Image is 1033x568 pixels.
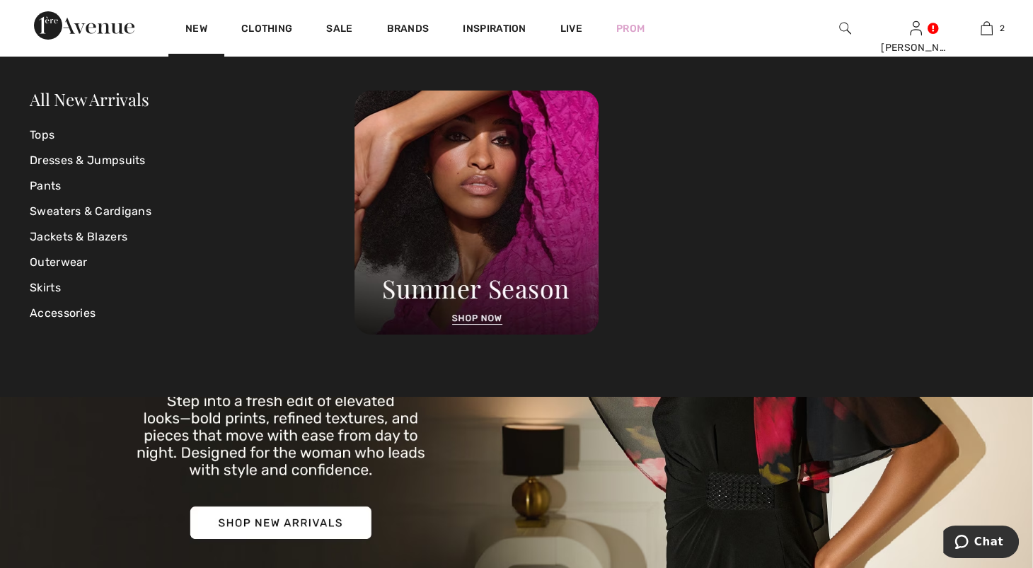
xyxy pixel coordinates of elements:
[30,224,354,250] a: Jackets & Blazers
[30,301,354,326] a: Accessories
[30,173,354,199] a: Pants
[30,199,354,224] a: Sweaters & Cardigans
[241,23,292,37] a: Clothing
[839,20,851,37] img: search the website
[981,20,993,37] img: My Bag
[30,250,354,275] a: Outerwear
[881,40,950,55] div: [PERSON_NAME]
[30,148,354,173] a: Dresses & Jumpsuits
[463,23,526,37] span: Inspiration
[30,275,354,301] a: Skirts
[354,205,599,219] a: Joseph Ribkoff New Arrivals
[943,526,1019,561] iframe: Opens a widget where you can chat to one of our agents
[910,21,922,35] a: Sign In
[30,122,354,148] a: Tops
[910,20,922,37] img: My Info
[185,23,207,37] a: New
[30,88,149,110] a: All New Arrivals
[560,21,582,36] a: Live
[326,23,352,37] a: Sale
[34,11,134,40] img: 1ère Avenue
[387,23,429,37] a: Brands
[354,91,599,335] img: Joseph Ribkoff New Arrivals
[616,21,645,36] a: Prom
[952,20,1021,37] a: 2
[1000,22,1005,35] span: 2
